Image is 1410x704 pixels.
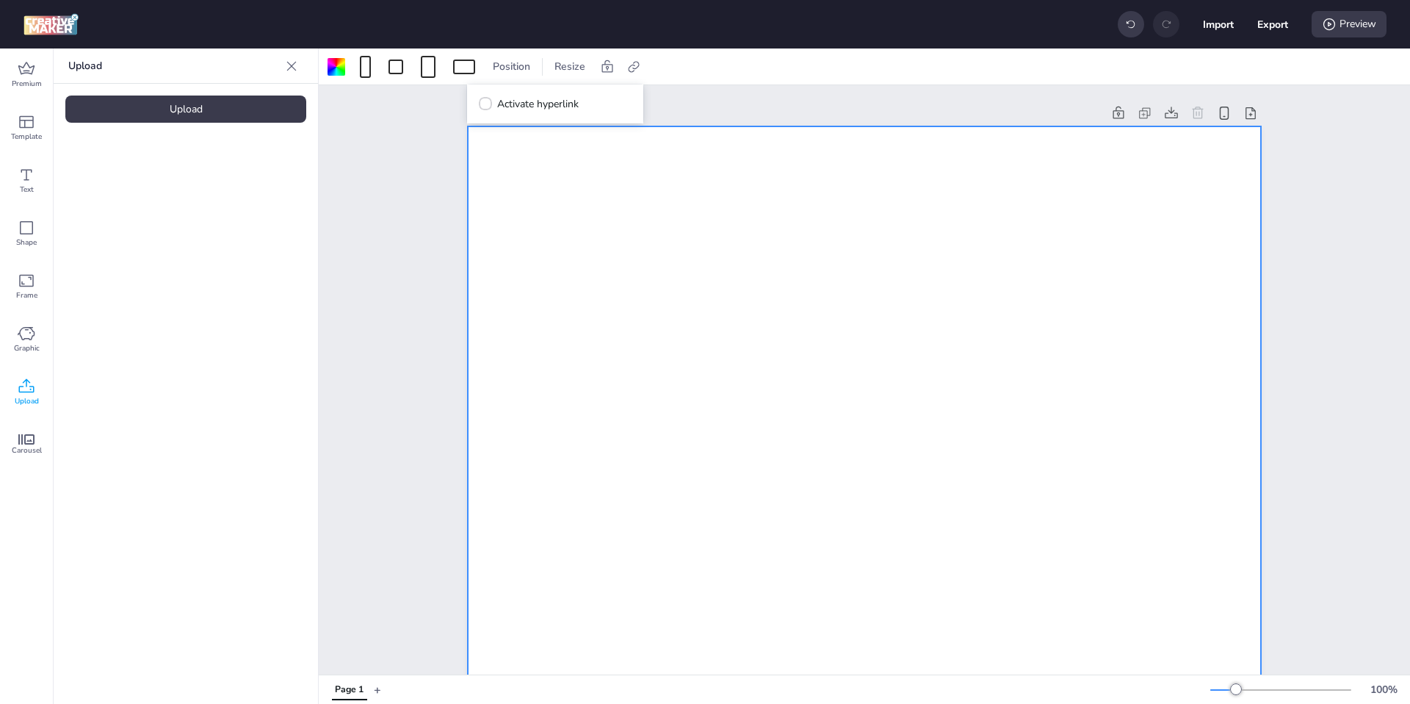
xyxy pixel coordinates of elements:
span: Frame [16,290,37,301]
div: Preview [1312,11,1386,37]
div: Upload [65,96,306,123]
span: Graphic [14,342,40,354]
span: Premium [12,78,42,90]
span: Activate hyperlink [497,96,579,112]
div: Page 1 [468,106,1102,121]
span: Position [490,59,533,74]
span: Template [11,131,42,143]
div: 100 % [1366,682,1401,697]
div: Page 1 [335,683,364,697]
button: + [374,677,381,703]
div: Tabs [325,677,374,703]
p: Upload [68,49,280,84]
span: Upload [15,395,39,407]
button: Export [1257,9,1288,40]
span: Shape [16,237,37,248]
span: Resize [552,59,588,74]
span: Text [20,184,34,195]
span: Carousel [12,445,42,456]
img: logo Creative Maker [23,13,79,35]
button: Import [1203,9,1234,40]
